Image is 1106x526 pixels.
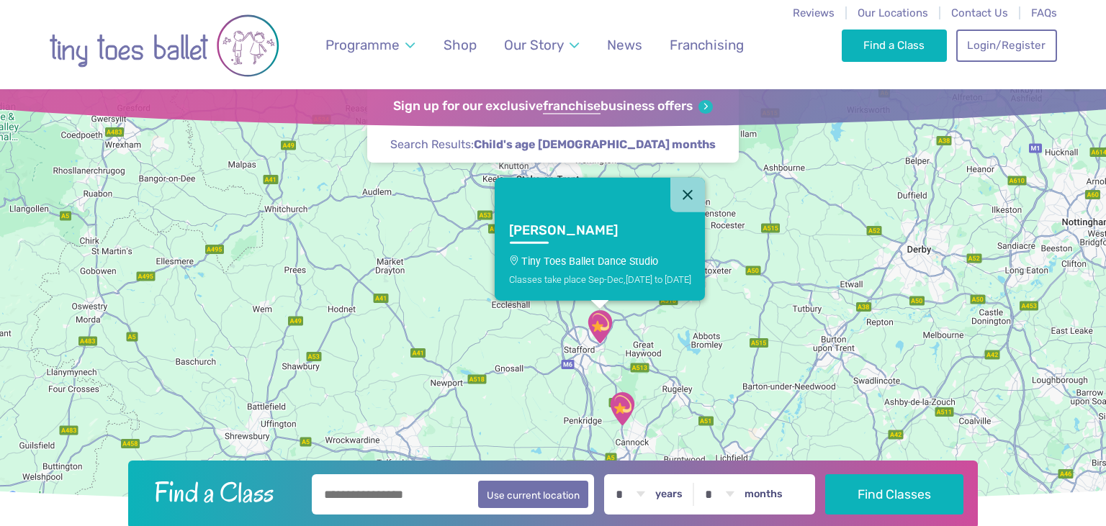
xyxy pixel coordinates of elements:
a: Find a Class [842,30,948,61]
div: Classes take place Sep-Dec, [509,273,691,284]
span: Shop [444,37,477,53]
button: Close [670,178,705,212]
button: Find Classes [825,474,964,514]
div: Tiny Toes Ballet Dance Studio [582,309,618,345]
a: Sign up for our exclusivefranchisebusiness offers [393,99,712,114]
span: Programme [325,37,400,53]
strong: franchise [543,99,601,114]
a: Franchising [663,28,751,62]
a: [PERSON_NAME]Tiny Toes Ballet Dance StudioClasses take place Sep-Dec,[DATE] to [DATE] [495,212,705,301]
a: Programme [319,28,422,62]
a: Open this area in Google Maps (opens a new window) [4,488,51,507]
label: years [655,488,683,501]
a: Our Story [498,28,586,62]
a: Shop [437,28,484,62]
h3: [PERSON_NAME] [509,222,665,239]
a: Contact Us [951,6,1008,19]
a: News [600,28,649,62]
span: [DATE] to [DATE] [626,273,691,284]
label: months [745,488,783,501]
img: tiny toes ballet [49,9,279,82]
span: Franchising [670,37,744,53]
p: Tiny Toes Ballet Dance Studio [509,255,691,267]
img: Google [4,488,51,507]
span: News [607,37,642,53]
a: Reviews [793,6,835,19]
a: FAQs [1031,6,1057,19]
div: Huntington Community Centre [604,391,640,427]
strong: Child's age [DEMOGRAPHIC_DATA] months [474,137,716,151]
a: Login/Register [956,30,1057,61]
h2: Find a Class [143,474,302,510]
button: Use current location [478,481,588,508]
a: Our Locations [858,6,928,19]
span: Our Story [504,37,564,53]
